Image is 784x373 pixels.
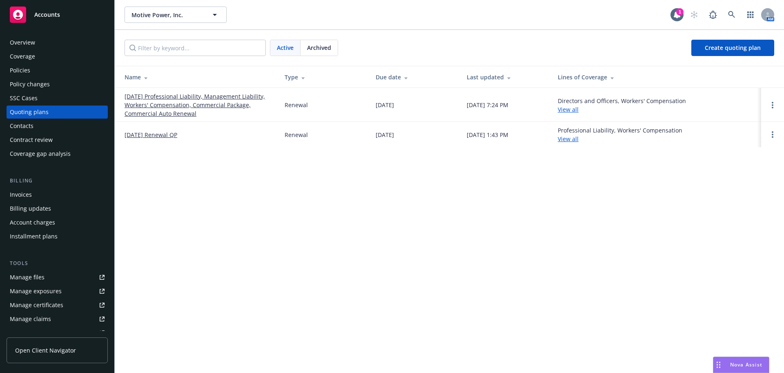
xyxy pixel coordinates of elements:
[730,361,762,368] span: Nova Assist
[131,11,202,19] span: Motive Power, Inc.
[125,7,227,23] button: Motive Power, Inc.
[7,78,108,91] a: Policy changes
[7,285,108,298] a: Manage exposures
[7,326,108,339] a: Manage BORs
[7,259,108,267] div: Tools
[10,92,38,105] div: SSC Cases
[7,64,108,77] a: Policies
[10,119,33,133] div: Contacts
[558,97,686,114] div: Directors and Officers, Workers' Compensation
[10,147,71,160] div: Coverage gap analysis
[285,73,363,81] div: Type
[10,216,55,229] div: Account charges
[34,11,60,18] span: Accounts
[7,271,108,284] a: Manage files
[10,64,30,77] div: Policies
[10,78,50,91] div: Policy changes
[125,92,272,118] a: [DATE] Professional Liability, Management Liability, Workers' Compensation, Commercial Package, C...
[10,299,63,312] div: Manage certificates
[7,216,108,229] a: Account charges
[691,40,774,56] a: Create quoting plan
[558,126,682,143] div: Professional Liability, Workers' Compensation
[467,101,508,109] div: [DATE] 7:24 PM
[768,130,777,139] a: Open options
[558,73,755,81] div: Lines of Coverage
[7,230,108,243] a: Installment plans
[10,50,35,63] div: Coverage
[7,36,108,49] a: Overview
[7,50,108,63] a: Coverage
[713,357,724,373] div: Drag to move
[705,44,761,52] span: Create quoting plan
[10,271,45,284] div: Manage files
[277,43,294,52] span: Active
[7,3,108,26] a: Accounts
[7,119,108,133] a: Contacts
[10,106,49,119] div: Quoting plans
[10,230,58,243] div: Installment plans
[10,188,32,201] div: Invoices
[376,130,394,139] div: [DATE]
[558,135,579,143] a: View all
[558,106,579,113] a: View all
[676,8,684,16] div: 1
[10,326,48,339] div: Manage BORs
[686,7,702,23] a: Start snowing
[713,357,769,373] button: Nova Assist
[742,7,759,23] a: Switch app
[125,40,266,56] input: Filter by keyword...
[7,312,108,326] a: Manage claims
[15,346,76,355] span: Open Client Navigator
[467,73,545,81] div: Last updated
[7,133,108,146] a: Contract review
[7,177,108,185] div: Billing
[125,130,177,139] a: [DATE] Renewal QP
[285,130,308,139] div: Renewal
[10,312,51,326] div: Manage claims
[10,133,53,146] div: Contract review
[376,73,454,81] div: Due date
[768,100,777,110] a: Open options
[7,106,108,119] a: Quoting plans
[307,43,331,52] span: Archived
[7,299,108,312] a: Manage certificates
[705,7,721,23] a: Report a Bug
[7,147,108,160] a: Coverage gap analysis
[125,73,272,81] div: Name
[724,7,740,23] a: Search
[376,101,394,109] div: [DATE]
[10,36,35,49] div: Overview
[7,202,108,215] a: Billing updates
[7,92,108,105] a: SSC Cases
[285,101,308,109] div: Renewal
[467,130,508,139] div: [DATE] 1:43 PM
[7,188,108,201] a: Invoices
[10,202,51,215] div: Billing updates
[10,285,62,298] div: Manage exposures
